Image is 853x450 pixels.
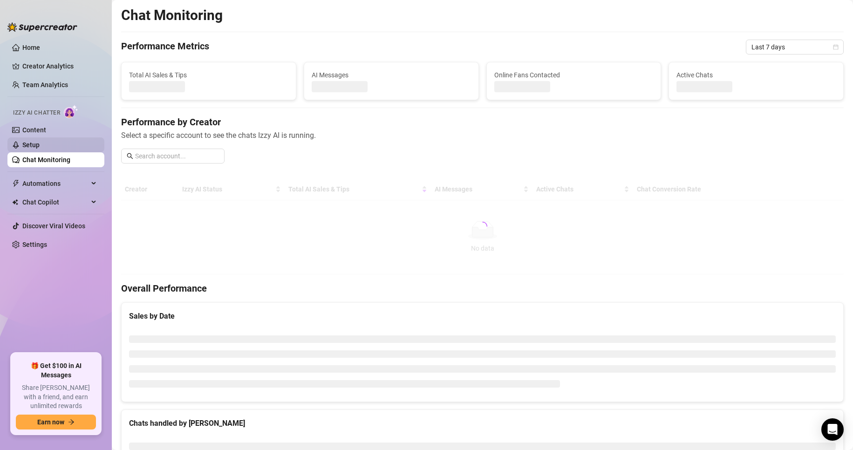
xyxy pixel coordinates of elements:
[478,221,488,232] span: loading
[135,151,219,161] input: Search account...
[16,383,96,411] span: Share [PERSON_NAME] with a friend, and earn unlimited rewards
[22,59,97,74] a: Creator Analytics
[751,40,838,54] span: Last 7 days
[676,70,836,80] span: Active Chats
[121,130,844,141] span: Select a specific account to see the chats Izzy AI is running.
[821,418,844,441] div: Open Intercom Messenger
[121,7,223,24] h2: Chat Monitoring
[121,116,844,129] h4: Performance by Creator
[16,415,96,430] button: Earn nowarrow-right
[129,70,288,80] span: Total AI Sales & Tips
[22,44,40,51] a: Home
[13,109,60,117] span: Izzy AI Chatter
[494,70,654,80] span: Online Fans Contacted
[12,199,18,205] img: Chat Copilot
[22,241,47,248] a: Settings
[129,417,836,429] div: Chats handled by [PERSON_NAME]
[22,195,89,210] span: Chat Copilot
[64,105,78,118] img: AI Chatter
[37,418,64,426] span: Earn now
[22,141,40,149] a: Setup
[22,222,85,230] a: Discover Viral Videos
[22,176,89,191] span: Automations
[312,70,471,80] span: AI Messages
[833,44,839,50] span: calendar
[22,156,70,164] a: Chat Monitoring
[7,22,77,32] img: logo-BBDzfeDw.svg
[68,419,75,425] span: arrow-right
[129,310,836,322] div: Sales by Date
[16,361,96,380] span: 🎁 Get $100 in AI Messages
[121,40,209,55] h4: Performance Metrics
[12,180,20,187] span: thunderbolt
[22,81,68,89] a: Team Analytics
[121,282,844,295] h4: Overall Performance
[22,126,46,134] a: Content
[127,153,133,159] span: search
